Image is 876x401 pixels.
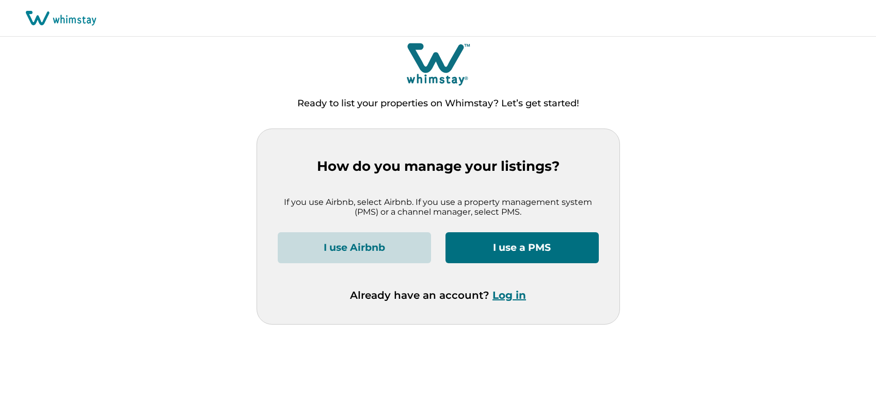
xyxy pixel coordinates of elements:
[445,232,599,263] button: I use a PMS
[278,232,431,263] button: I use Airbnb
[278,158,599,174] p: How do you manage your listings?
[350,289,526,301] p: Already have an account?
[278,197,599,217] p: If you use Airbnb, select Airbnb. If you use a property management system (PMS) or a channel mana...
[492,289,526,301] button: Log in
[297,99,579,109] p: Ready to list your properties on Whimstay? Let’s get started!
